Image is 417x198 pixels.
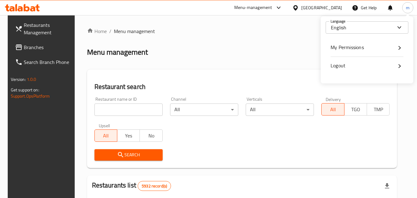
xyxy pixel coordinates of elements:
span: All [97,131,115,140]
div: All [170,103,238,116]
button: Yes [117,129,140,142]
label: Delivery [326,97,341,101]
label: Upsell [99,123,110,128]
span: Get support on: [11,86,39,94]
span: Logout [331,61,345,70]
div: Total records count [138,181,171,191]
span: Search Branch Phone [24,58,73,66]
h2: Menu management [87,47,148,57]
button: All [321,103,344,116]
input: Search for restaurant name or ID.. [94,103,163,116]
span: My Permissions [331,43,364,52]
span: Search [99,151,158,159]
span: Menu management [114,27,155,35]
div: [GEOGRAPHIC_DATA] [301,4,342,11]
span: Version: [11,75,26,83]
div: Export file [380,179,394,193]
a: Home [87,27,107,35]
button: TMP [367,103,390,116]
span: All [324,105,342,114]
div: All [246,103,314,116]
nav: breadcrumb [87,27,397,35]
span: TMP [369,105,387,114]
h2: Restaurants list [92,181,171,191]
button: No [140,129,162,142]
a: Branches [10,40,77,55]
a: Search Branch Phone [10,55,77,70]
button: TGO [344,103,367,116]
button: All [94,129,117,142]
li: / [109,27,111,35]
span: Yes [120,131,137,140]
h2: Restaurant search [94,82,390,91]
a: Restaurants Management [10,18,77,40]
span: 1.0.0 [27,75,36,83]
button: Search [94,149,163,161]
span: Restaurants Management [24,21,73,36]
span: 5932 record(s) [138,183,171,189]
div: Menu-management [234,4,272,11]
span: m [406,4,410,11]
span: TGO [347,105,365,114]
span: Branches [24,44,73,51]
a: Support.OpsPlatform [11,92,50,100]
span: No [142,131,160,140]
